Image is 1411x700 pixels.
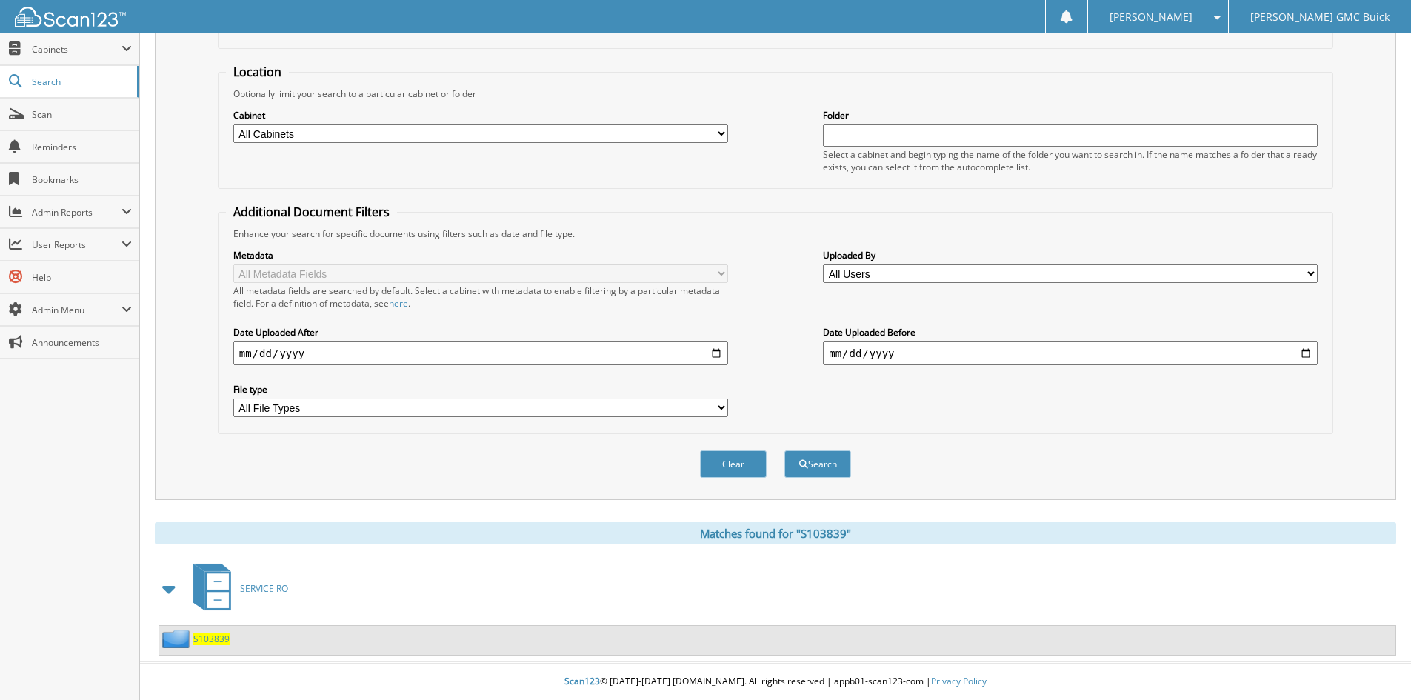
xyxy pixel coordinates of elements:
span: Reminders [32,141,132,153]
span: Admin Menu [32,304,121,316]
label: Date Uploaded Before [823,326,1318,339]
span: Search [32,76,130,88]
label: Uploaded By [823,249,1318,261]
input: start [233,341,728,365]
label: File type [233,383,728,396]
div: Matches found for "S103839" [155,522,1396,544]
label: Folder [823,109,1318,121]
div: Optionally limit your search to a particular cabinet or folder [226,87,1325,100]
span: [PERSON_NAME] GMC Buick [1250,13,1390,21]
span: SERVICE RO [240,582,288,595]
legend: Location [226,64,289,80]
span: Admin Reports [32,206,121,219]
span: Scan123 [564,675,600,687]
a: S103839 [193,633,230,645]
a: SERVICE RO [184,559,288,618]
label: Date Uploaded After [233,326,728,339]
button: Search [784,450,851,478]
span: Announcements [32,336,132,349]
div: Select a cabinet and begin typing the name of the folder you want to search in. If the name match... [823,148,1318,173]
span: Scan [32,108,132,121]
span: Bookmarks [32,173,132,186]
a: here [389,297,408,310]
legend: Additional Document Filters [226,204,397,220]
button: Clear [700,450,767,478]
span: [PERSON_NAME] [1110,13,1192,21]
span: Cabinets [32,43,121,56]
a: Privacy Policy [931,675,987,687]
input: end [823,341,1318,365]
div: © [DATE]-[DATE] [DOMAIN_NAME]. All rights reserved | appb01-scan123-com | [140,664,1411,700]
span: User Reports [32,239,121,251]
span: Help [32,271,132,284]
label: Metadata [233,249,728,261]
div: Enhance your search for specific documents using filters such as date and file type. [226,227,1325,240]
label: Cabinet [233,109,728,121]
div: All metadata fields are searched by default. Select a cabinet with metadata to enable filtering b... [233,284,728,310]
img: folder2.png [162,630,193,648]
img: scan123-logo-white.svg [15,7,126,27]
